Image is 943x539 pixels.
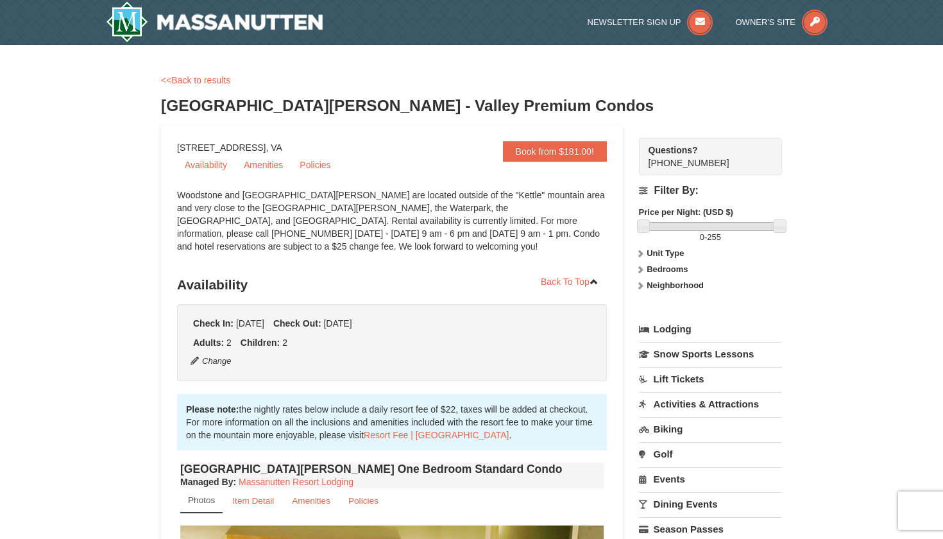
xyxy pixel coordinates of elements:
[340,488,387,513] a: Policies
[707,232,721,242] span: 255
[639,231,782,244] label: -
[700,232,704,242] span: 0
[282,338,287,348] span: 2
[323,318,352,329] span: [DATE]
[588,17,713,27] a: Newsletter Sign Up
[180,463,604,475] h4: [GEOGRAPHIC_DATA][PERSON_NAME] One Bedroom Standard Condo
[649,145,698,155] strong: Questions?
[639,342,782,366] a: Snow Sports Lessons
[177,394,607,450] div: the nightly rates below include a daily resort fee of $22, taxes will be added at checkout. For m...
[180,488,223,513] a: Photos
[193,318,234,329] strong: Check In:
[364,430,509,440] a: Resort Fee | [GEOGRAPHIC_DATA]
[241,338,280,348] strong: Children:
[639,367,782,391] a: Lift Tickets
[284,488,339,513] a: Amenities
[503,141,607,162] a: Book from $181.00!
[177,272,607,298] h3: Availability
[649,144,759,168] span: [PHONE_NUMBER]
[177,155,235,175] a: Availability
[161,75,230,85] a: <<Back to results
[239,477,353,487] a: Massanutten Resort Lodging
[532,272,607,291] a: Back To Top
[639,207,733,217] strong: Price per Night: (USD $)
[736,17,828,27] a: Owner's Site
[639,318,782,341] a: Lodging
[639,467,782,491] a: Events
[193,338,224,348] strong: Adults:
[161,93,782,119] h3: [GEOGRAPHIC_DATA][PERSON_NAME] - Valley Premium Condos
[639,417,782,441] a: Biking
[226,338,232,348] span: 2
[639,492,782,516] a: Dining Events
[273,318,321,329] strong: Check Out:
[292,155,338,175] a: Policies
[736,17,796,27] span: Owner's Site
[188,495,215,505] small: Photos
[647,280,704,290] strong: Neighborhood
[180,477,233,487] span: Managed By
[186,404,239,415] strong: Please note:
[292,496,330,506] small: Amenities
[180,477,236,487] strong: :
[106,1,323,42] img: Massanutten Resort Logo
[348,496,378,506] small: Policies
[647,248,684,258] strong: Unit Type
[639,185,782,196] h4: Filter By:
[224,488,282,513] a: Item Detail
[647,264,688,274] strong: Bedrooms
[236,155,291,175] a: Amenities
[232,496,274,506] small: Item Detail
[236,318,264,329] span: [DATE]
[106,1,323,42] a: Massanutten Resort
[177,189,607,266] div: Woodstone and [GEOGRAPHIC_DATA][PERSON_NAME] are located outside of the "Kettle" mountain area an...
[190,354,232,368] button: Change
[639,442,782,466] a: Golf
[639,392,782,416] a: Activities & Attractions
[588,17,681,27] span: Newsletter Sign Up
